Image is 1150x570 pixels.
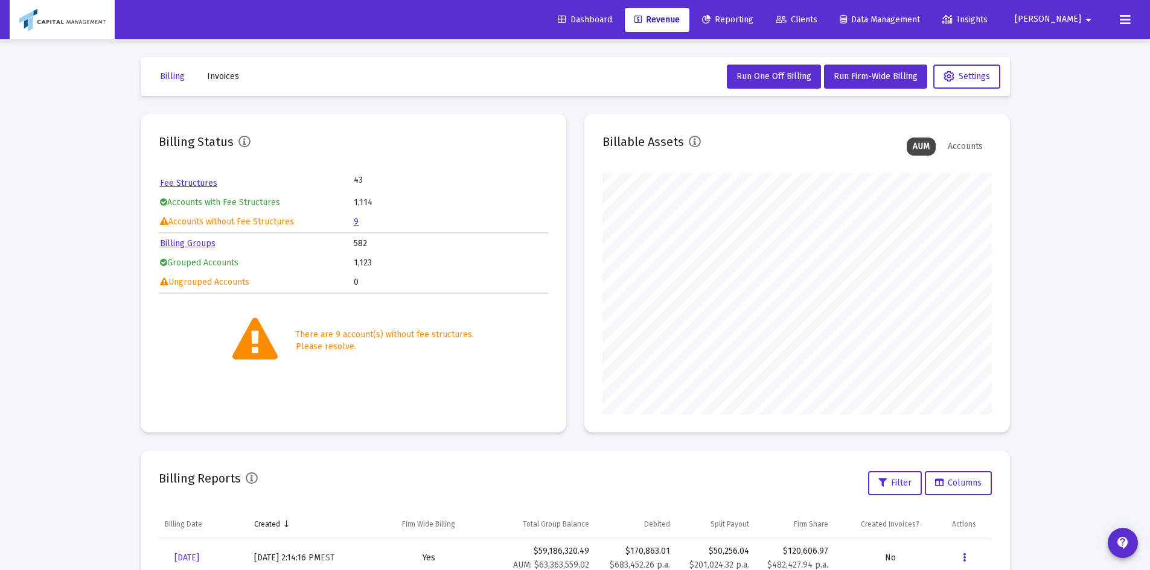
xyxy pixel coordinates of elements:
[702,14,753,25] span: Reporting
[711,519,749,529] div: Split Payout
[944,71,990,81] span: Settings
[601,545,670,557] div: $170,863.01
[868,471,922,495] button: Filter
[402,519,455,529] div: Firm Wide Billing
[354,235,547,253] td: 582
[776,14,817,25] span: Clients
[952,519,976,529] div: Actions
[159,510,248,539] td: Column Billing Date
[354,174,450,186] td: 43
[523,519,589,529] div: Total Group Balance
[834,510,946,539] td: Column Created Invoices?
[692,8,763,32] a: Reporting
[159,469,241,488] h2: Billing Reports
[602,132,684,151] h2: Billable Assets
[736,71,811,81] span: Run One Off Billing
[933,8,997,32] a: Insights
[634,14,680,25] span: Revenue
[321,553,334,563] small: EST
[689,560,749,570] small: $201,024.32 p.a.
[197,65,249,89] button: Invoices
[625,8,689,32] a: Revenue
[766,8,827,32] a: Clients
[160,254,353,272] td: Grouped Accounts
[254,552,368,564] div: [DATE] 2:14:16 PM
[160,178,217,188] a: Fee Structures
[610,560,670,570] small: $683,452.26 p.a.
[767,560,828,570] small: $482,427.94 p.a.
[354,254,547,272] td: 1,123
[150,65,194,89] button: Billing
[761,545,828,557] div: $120,606.97
[935,478,982,488] span: Columns
[595,510,676,539] td: Column Debited
[1000,7,1110,31] button: [PERSON_NAME]
[254,519,280,529] div: Created
[861,519,919,529] div: Created Invoices?
[727,65,821,89] button: Run One Off Billing
[840,552,940,564] div: No
[354,273,547,291] td: 0
[159,132,234,151] h2: Billing Status
[824,65,927,89] button: Run Firm-Wide Billing
[942,14,988,25] span: Insights
[296,341,474,353] div: Please resolve.
[296,329,474,341] div: There are 9 account(s) without fee structures.
[160,194,353,212] td: Accounts with Fee Structures
[942,138,989,156] div: Accounts
[1081,8,1096,32] mat-icon: arrow_drop_down
[840,14,920,25] span: Data Management
[354,217,359,227] a: 9
[484,510,595,539] td: Column Total Group Balance
[755,510,834,539] td: Column Firm Share
[1116,536,1130,550] mat-icon: contact_support
[165,519,202,529] div: Billing Date
[925,471,992,495] button: Columns
[830,8,930,32] a: Data Management
[548,8,622,32] a: Dashboard
[676,510,755,539] td: Column Split Payout
[160,213,353,231] td: Accounts without Fee Structures
[160,71,185,81] span: Billing
[794,519,828,529] div: Firm Share
[907,138,936,156] div: AUM
[19,8,106,32] img: Dashboard
[160,273,353,291] td: Ungrouped Accounts
[354,194,547,212] td: 1,114
[248,510,374,539] td: Column Created
[160,238,216,249] a: Billing Groups
[513,560,589,570] small: AUM: $63,363,559.02
[1015,14,1081,25] span: [PERSON_NAME]
[933,65,1000,89] button: Settings
[834,71,918,81] span: Run Firm-Wide Billing
[946,510,991,539] td: Column Actions
[878,478,912,488] span: Filter
[644,519,670,529] div: Debited
[558,14,612,25] span: Dashboard
[374,510,484,539] td: Column Firm Wide Billing
[380,552,478,564] div: Yes
[165,546,209,570] a: [DATE]
[207,71,239,81] span: Invoices
[174,553,199,563] span: [DATE]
